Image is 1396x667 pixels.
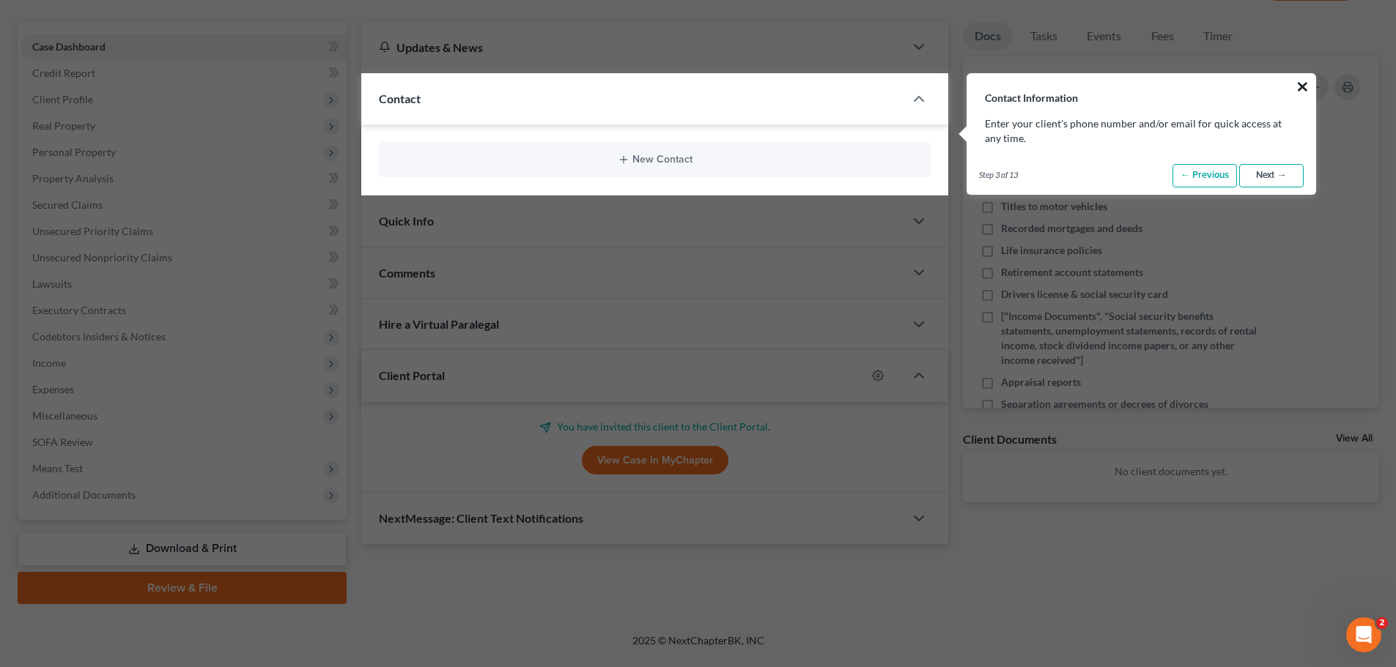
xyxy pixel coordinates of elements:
span: Contact [379,92,421,105]
button: × [1296,75,1310,98]
button: New Contact [391,154,919,165]
p: Enter your client's phone number and/or email for quick access at any time. [985,116,1297,146]
span: Step 3 of 13 [979,169,1018,181]
a: ← Previous [1172,164,1237,187]
iframe: Intercom live chat [1346,617,1381,652]
h3: Contact Information [967,74,1315,105]
span: 2 [1376,617,1388,629]
a: Next → [1239,164,1304,187]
